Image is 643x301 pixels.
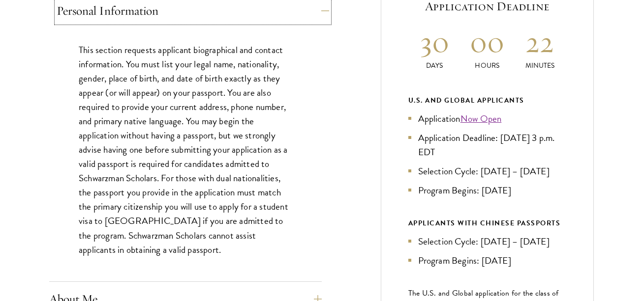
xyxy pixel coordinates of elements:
[408,183,567,197] li: Program Begins: [DATE]
[408,60,461,71] p: Days
[408,217,567,229] div: APPLICANTS WITH CHINESE PASSPORTS
[514,24,566,60] h2: 22
[460,111,502,126] a: Now Open
[408,164,567,178] li: Selection Cycle: [DATE] – [DATE]
[408,131,567,159] li: Application Deadline: [DATE] 3 p.m. EDT
[408,234,567,248] li: Selection Cycle: [DATE] – [DATE]
[461,24,514,60] h2: 00
[514,60,566,71] p: Minutes
[408,94,567,107] div: U.S. and Global Applicants
[79,43,292,257] p: This section requests applicant biographical and contact information. You must list your legal na...
[408,111,567,126] li: Application
[461,60,514,71] p: Hours
[408,253,567,268] li: Program Begins: [DATE]
[408,24,461,60] h2: 30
